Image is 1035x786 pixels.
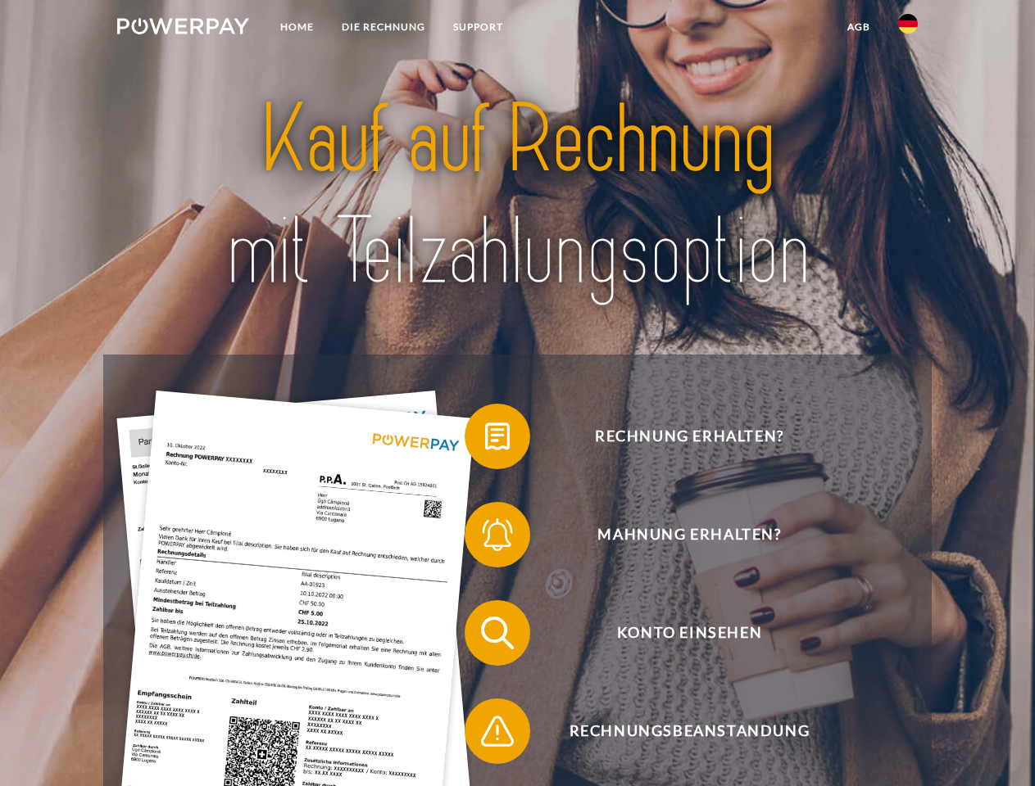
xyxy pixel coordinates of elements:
img: qb_search.svg [477,612,518,653]
span: Rechnung erhalten? [488,404,890,469]
img: de [898,14,918,34]
iframe: Schaltfläche zum Öffnen des Messaging-Fensters [969,720,1022,773]
a: SUPPORT [439,12,517,42]
span: Rechnungsbeanstandung [488,698,890,764]
a: agb [833,12,884,42]
img: title-powerpay_de.svg [157,79,878,314]
a: Home [266,12,328,42]
button: Konto einsehen [465,600,891,666]
img: qb_warning.svg [477,711,518,752]
button: Mahnung erhalten? [465,502,891,567]
img: qb_bell.svg [477,514,518,555]
a: DIE RECHNUNG [328,12,439,42]
span: Mahnung erhalten? [488,502,890,567]
button: Rechnung erhalten? [465,404,891,469]
img: qb_bill.svg [477,416,518,457]
img: logo-powerpay-white.svg [117,18,249,34]
span: Konto einsehen [488,600,890,666]
button: Rechnungsbeanstandung [465,698,891,764]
